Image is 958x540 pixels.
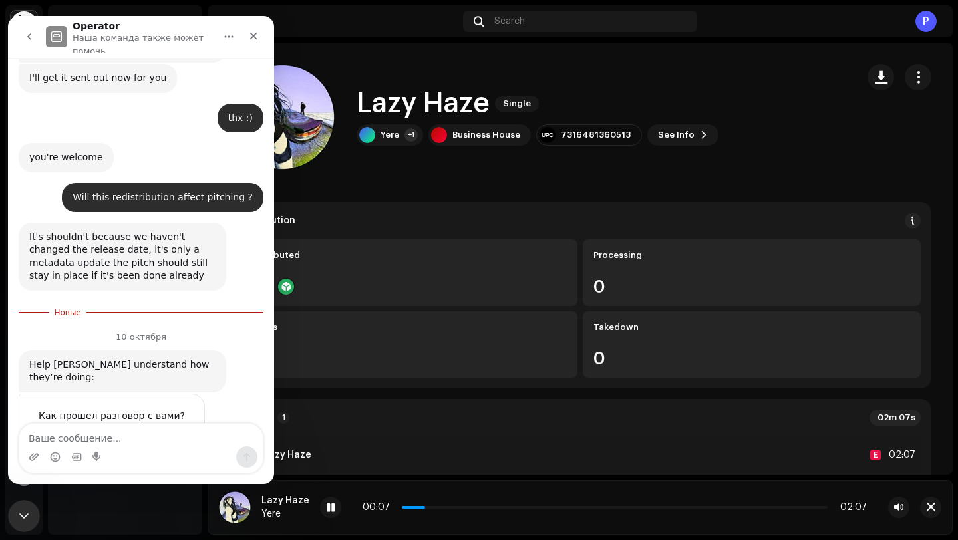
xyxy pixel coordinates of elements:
[11,335,255,378] div: Operator говорит…
[404,128,418,142] div: +1
[21,215,208,267] div: It's shouldn't because we haven't changed the release date, it's only a metadata update the pitch...
[886,447,915,463] div: 02:07
[25,392,183,408] div: Как прошел разговор с вами?
[381,130,399,140] div: Yere
[224,16,458,27] div: Catalog
[11,48,255,88] div: Jessica говорит…
[11,335,218,376] div: Help [PERSON_NAME] understand how they’re doing:
[250,250,567,261] div: Distributed
[263,450,311,460] strong: Lazy Haze
[219,491,251,523] img: 3b071a0f-c4a4-4cbd-a777-87c8e9bb4081
[658,122,695,148] span: See Info
[210,88,255,117] div: thx :)
[261,509,309,519] div: Yere
[593,322,910,333] div: Takedown
[11,378,255,472] div: Operator говорит…
[11,48,169,77] div: I'll get it sent out now for you
[11,167,255,207] div: Pylyp говорит…
[261,495,309,506] div: Lazy Haze
[647,124,718,146] button: See Info
[8,16,274,484] iframe: Intercom live chat
[21,56,158,69] div: I'll get it sent out now for you
[21,342,208,368] div: Help [PERSON_NAME] understand how they’re doing:
[593,250,910,261] div: Processing
[220,96,245,109] div: thx :)
[494,16,525,27] span: Search
[915,11,937,32] div: P
[84,436,95,446] button: Start recording
[870,410,921,426] div: 02m 07s
[277,412,289,424] p-badge: 1
[8,500,40,532] iframe: Intercom live chat
[495,96,539,112] span: Single
[228,430,249,452] button: Отправить сообщение…
[54,167,255,196] div: Will this redistribution affect pitching ?
[11,127,106,156] div: you're welcome
[11,207,255,285] div: Jessica говорит…
[452,130,520,140] div: Business House
[11,408,255,430] textarea: Ваше сообщение...
[11,11,37,37] img: 0f74c21f-6d1c-4dbc-9196-dbddad53419e
[11,296,255,297] div: New messages divider
[561,130,631,140] div: 7316481360513
[42,436,53,446] button: Средство выбора эмодзи
[870,450,881,460] div: E
[63,436,74,446] button: Средство выбора GIF-файла
[11,88,255,128] div: Pylyp говорит…
[65,175,245,188] div: Will this redistribution affect pitching ?
[11,307,255,335] div: 10 октября
[11,127,255,167] div: Jessica говорит…
[357,88,490,119] h1: Lazy Haze
[21,436,31,446] button: Добавить вложение
[363,502,397,513] div: 00:07
[11,207,218,275] div: It's shouldn't because we haven't changed the release date, it's only a metadata update the pitch...
[250,322,567,333] div: Issues
[21,135,95,148] div: you're welcome
[833,502,867,513] div: 02:07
